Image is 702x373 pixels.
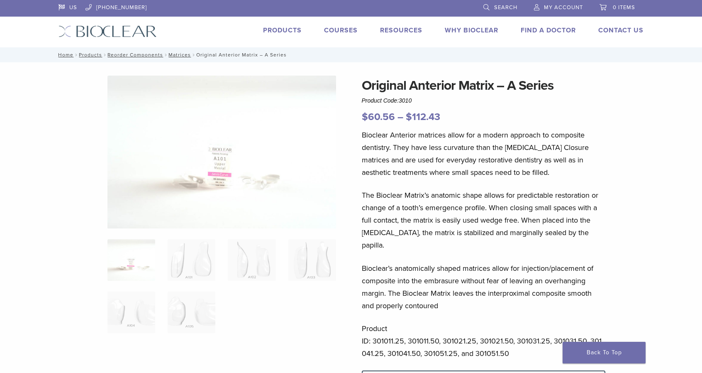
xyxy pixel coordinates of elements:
bdi: 60.56 [362,111,395,123]
a: Back To Top [563,342,646,363]
img: Bioclear [58,25,157,37]
span: / [163,53,168,57]
a: Products [263,26,302,34]
a: Contact Us [598,26,643,34]
img: Anterior Original A Series Matrices [107,76,336,229]
p: Bioclear’s anatomically shaped matrices allow for injection/placement of composite into the embra... [362,262,606,312]
a: Matrices [168,52,191,58]
a: Resources [380,26,422,34]
span: / [102,53,107,57]
span: Search [494,4,517,11]
img: Original Anterior Matrix - A Series - Image 2 [168,239,215,281]
h1: Original Anterior Matrix – A Series [362,76,606,96]
img: Original Anterior Matrix - A Series - Image 3 [228,239,275,281]
img: Original Anterior Matrix - A Series - Image 4 [288,239,336,281]
span: / [191,53,196,57]
a: Products [79,52,102,58]
p: Bioclear Anterior matrices allow for a modern approach to composite dentistry. They have less cur... [362,129,606,179]
p: Product ID: 301011.25, 301011.50, 301021.25, 301021.50, 301031.25, 301031.50, 301041.25, 301041.5... [362,322,606,360]
img: Anterior-Original-A-Series-Matrices-324x324.jpg [107,239,155,281]
p: The Bioclear Matrix’s anatomic shape allows for predictable restoration or change of a tooth’s em... [362,189,606,251]
bdi: 112.43 [406,111,440,123]
span: 3010 [399,97,412,104]
span: $ [362,111,368,123]
span: Product Code: [362,97,412,104]
span: My Account [544,4,583,11]
span: – [397,111,403,123]
a: Why Bioclear [445,26,498,34]
span: / [73,53,79,57]
nav: Original Anterior Matrix – A Series [52,47,650,62]
img: Original Anterior Matrix - A Series - Image 5 [107,292,155,333]
a: Find A Doctor [521,26,576,34]
span: 0 items [613,4,635,11]
a: Home [56,52,73,58]
img: Original Anterior Matrix - A Series - Image 6 [168,292,215,333]
span: $ [406,111,412,123]
a: Reorder Components [107,52,163,58]
a: Courses [324,26,358,34]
